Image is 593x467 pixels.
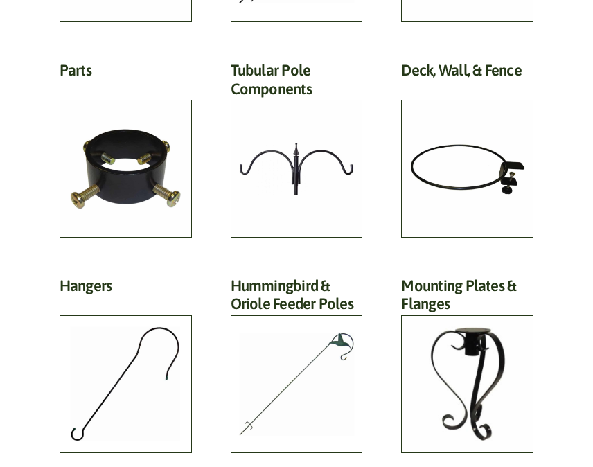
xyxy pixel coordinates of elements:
a: Visit product category Mounting Plates & Flanges [401,276,533,453]
h2: Mounting Plates & Flanges [401,276,533,321]
h2: Parts [60,61,192,87]
h2: Deck, Wall, & Fence [401,61,533,87]
h2: Hangers [60,276,192,302]
a: Visit product category Deck, Wall, & Fence [401,61,533,238]
a: Visit product category Parts [60,61,192,238]
a: Visit product category Hummingbird & Oriole Feeder Poles [231,276,363,453]
h2: Hummingbird & Oriole Feeder Poles [231,276,363,321]
a: Visit product category Tubular Pole Components [231,61,363,238]
a: Visit product category Hangers [60,276,192,453]
h2: Tubular Pole Components [231,61,363,105]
